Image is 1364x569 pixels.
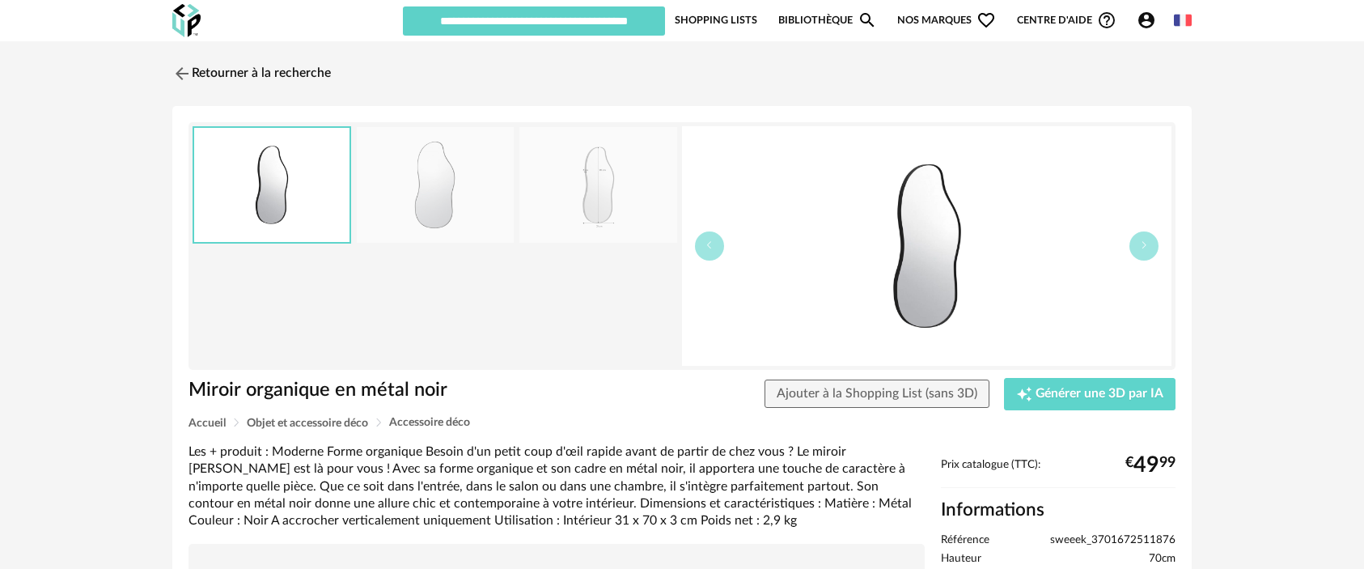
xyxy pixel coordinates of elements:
div: Prix catalogue (TTC): [941,458,1175,488]
img: miroir-organique-en-metal-noir.jpg [357,127,514,243]
span: sweeek_3701672511876 [1050,533,1175,548]
span: Ajouter à la Shopping List (sans 3D) [777,387,977,400]
span: Creation icon [1016,386,1032,402]
img: OXP [172,4,201,37]
span: Account Circle icon [1137,11,1156,30]
span: Hauteur [941,552,981,567]
span: Accessoire déco [389,417,470,428]
img: miroir-organique-en-metal-noir.jpg [519,127,676,243]
span: Générer une 3D par IA [1036,388,1163,401]
h2: Informations [941,499,1175,522]
span: 70cm [1149,552,1175,567]
button: Creation icon Générer une 3D par IA [1004,378,1175,410]
button: Ajouter à la Shopping List (sans 3D) [765,380,989,409]
span: Help Circle Outline icon [1097,11,1116,30]
a: Retourner à la recherche [172,56,331,91]
img: miroir-organique-en-metal-noir.jpg [682,126,1171,366]
span: Nos marques [897,5,996,36]
img: svg+xml;base64,PHN2ZyB3aWR0aD0iMjQiIGhlaWdodD0iMjQiIHZpZXdCb3g9IjAgMCAyNCAyNCIgZmlsbD0ibm9uZSIgeG... [172,64,192,83]
img: miroir-organique-en-metal-noir.jpg [194,128,349,242]
span: Accueil [189,418,226,429]
h1: Miroir organique en métal noir [189,378,591,403]
span: Centre d'aideHelp Circle Outline icon [1017,11,1116,30]
span: 49 [1133,459,1159,472]
div: € 99 [1125,459,1175,472]
a: BibliothèqueMagnify icon [778,5,877,36]
img: fr [1174,11,1192,29]
a: Shopping Lists [675,5,757,36]
div: Les + produit : Moderne Forme organique Besoin d'un petit coup d'œil rapide avant de partir de ch... [189,444,925,529]
span: Heart Outline icon [976,11,996,30]
span: Magnify icon [858,11,877,30]
span: Account Circle icon [1137,11,1163,30]
span: Objet et accessoire déco [247,418,368,429]
div: Breadcrumb [189,417,1175,429]
span: Référence [941,533,989,548]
